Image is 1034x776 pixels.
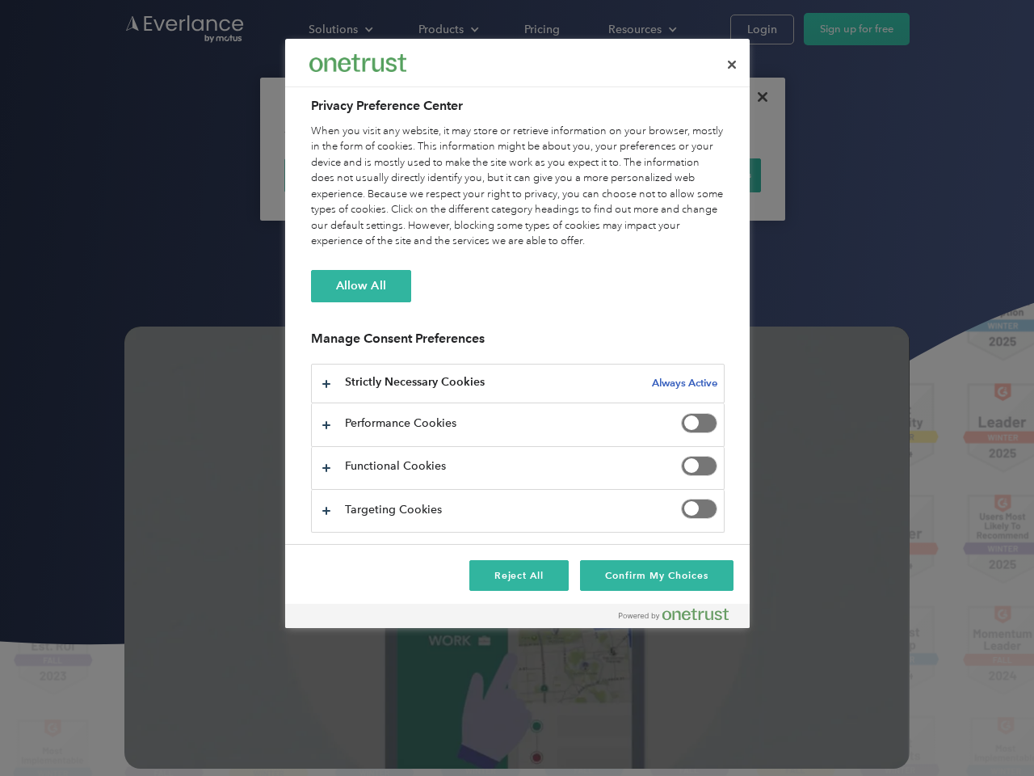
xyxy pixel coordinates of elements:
[619,608,729,621] img: Powered by OneTrust Opens in a new Tab
[285,39,750,628] div: Privacy Preference Center
[285,39,750,628] div: Preference center
[311,124,725,250] div: When you visit any website, it may store or retrieve information on your browser, mostly in the f...
[309,47,406,79] div: Everlance
[714,47,750,82] button: Close
[469,560,570,591] button: Reject All
[619,608,742,628] a: Powered by OneTrust Opens in a new Tab
[119,96,200,130] input: Submit
[311,331,725,356] h3: Manage Consent Preferences
[311,96,725,116] h2: Privacy Preference Center
[309,54,406,71] img: Everlance
[580,560,733,591] button: Confirm My Choices
[311,270,411,302] button: Allow All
